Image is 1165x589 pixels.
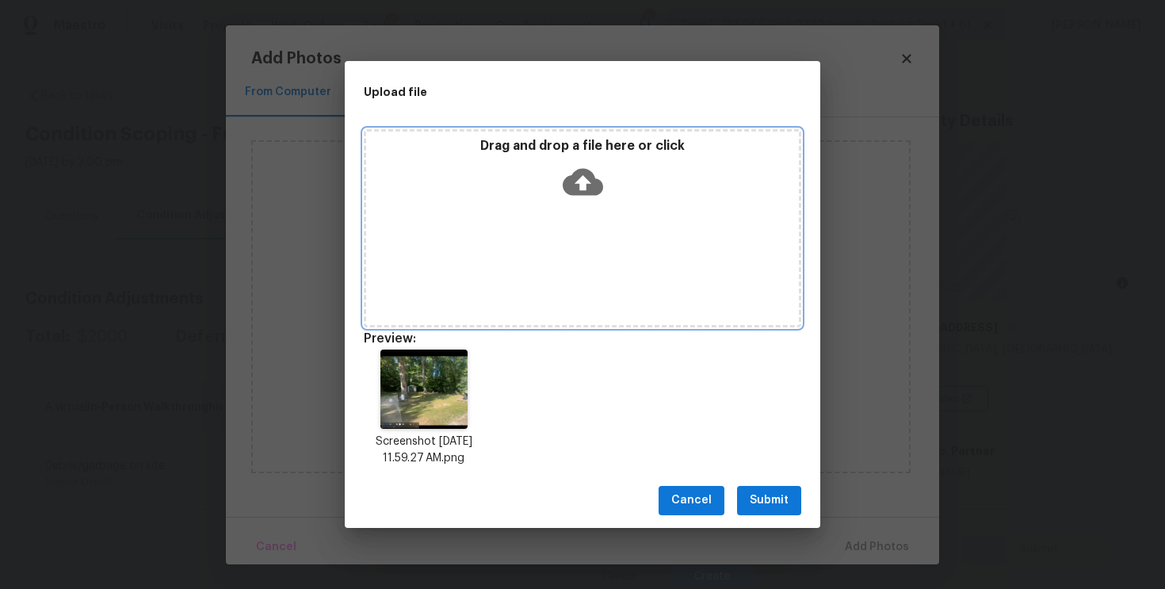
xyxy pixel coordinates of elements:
[364,434,484,467] p: Screenshot [DATE] 11.59.27 AM.png
[366,138,799,155] p: Drag and drop a file here or click
[671,491,712,511] span: Cancel
[380,350,468,429] img: wGkM+Gjd2nYPQAAAABJRU5ErkJggg==
[737,486,801,515] button: Submit
[750,491,789,511] span: Submit
[659,486,724,515] button: Cancel
[364,83,730,101] h2: Upload file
